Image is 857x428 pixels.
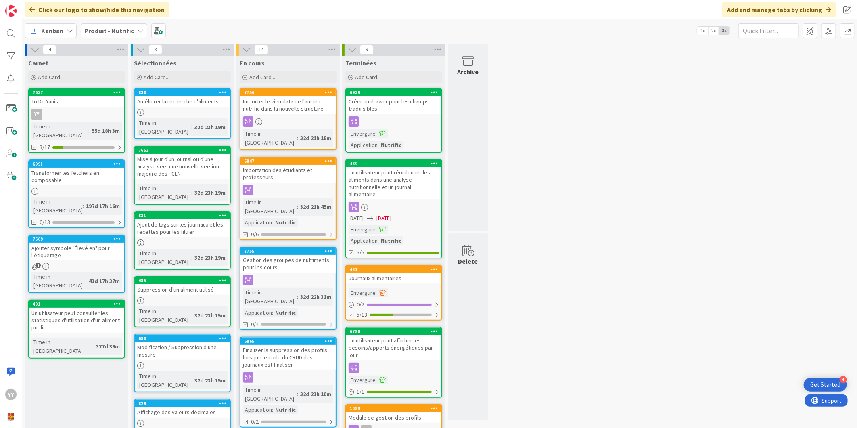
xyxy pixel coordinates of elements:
[33,301,124,307] div: 491
[297,202,298,211] span: :
[458,67,479,77] div: Archive
[135,147,230,154] div: 7653
[298,390,333,399] div: 32d 23h 10m
[379,141,403,149] div: Nutrific
[43,45,56,55] span: 4
[135,400,230,407] div: 829
[31,338,93,355] div: Time in [GEOGRAPHIC_DATA]
[240,255,336,273] div: Gestion des groupes de nutriments pour les cours
[135,212,230,237] div: 831Ajout de tags sur les journaux et les recettes pour les filtrer
[240,345,336,370] div: Finaliser la suppression des profils lorsque le code du CRUD des journaux est finaliser
[240,248,336,255] div: 7755
[349,141,378,149] div: Application
[240,247,337,330] a: 7755Gestion des groupes de nutriments pour les coursTime in [GEOGRAPHIC_DATA]:32d 22h 31mApplicat...
[191,376,192,385] span: :
[87,277,122,285] div: 43d 17h 37m
[28,59,48,67] span: Carnet
[272,218,273,227] span: :
[240,88,337,150] a: 7756Importer le vieu data de l'ancien nutrific dans la nouvelle structureTime in [GEOGRAPHIC_DATA...
[93,342,94,351] span: :
[86,277,87,285] span: :
[244,158,336,164] div: 6847
[357,311,367,319] span: 5/13
[298,202,333,211] div: 32d 21h 45m
[346,273,441,283] div: Journaux alimentaires
[240,248,336,273] div: 7755Gestion des groupes de nutriments pour les cours
[33,90,124,95] div: 7637
[244,338,336,344] div: 6865
[240,165,336,183] div: Importation des étudiants et professeurs
[240,157,337,240] a: 6847Importation des étudiants et professeursTime in [GEOGRAPHIC_DATA]:32d 21h 45mApplication:Nutr...
[135,154,230,179] div: Mise à jour d'un journal ou d'une analyse vers une nouvelle version majeure des FCEN
[191,123,192,132] span: :
[40,218,50,227] span: 0/13
[346,167,441,199] div: Un utilisateur peut réordonner les aliments dans une analyse nutritionnelle et un journal aliment...
[137,306,191,324] div: Time in [GEOGRAPHIC_DATA]
[31,122,88,140] div: Time in [GEOGRAPHIC_DATA]
[346,266,441,273] div: 481
[135,407,230,418] div: Affichage des valeurs décimales
[240,157,336,183] div: 6847Importation des étudiants et professeurs
[346,266,441,283] div: 481Journaux alimentaires
[5,5,17,17] img: Visit kanbanzone.com
[349,225,376,234] div: Envergure
[5,389,17,400] div: YY
[379,236,403,245] div: Nutrific
[346,328,441,360] div: 6788Un utilisateur peut afficher les besoins/apports énergétiques par jour
[272,405,273,414] span: :
[88,126,90,135] span: :
[273,308,298,317] div: Nutrific
[346,405,441,423] div: 1089Module de gestion des profils
[244,90,336,95] div: 7756
[719,27,730,35] span: 3x
[40,143,50,151] span: 3/17
[349,288,376,297] div: Envergure
[350,406,441,411] div: 1089
[29,243,124,260] div: Ajouter symbole "Élevé en" pour l'étiquetage
[345,88,442,153] a: 6939Créer un drawer pour les champs traduisiblesEnvergure:Application:Nutrific
[191,188,192,197] span: :
[28,300,125,359] a: 491Un utilisateur peut consulter les statistiques d'utilisation d'un aliment publicTime in [GEOGR...
[29,96,124,107] div: To Do Yanis
[244,248,336,254] div: 7755
[84,27,134,35] b: Produit - Nutrific
[84,201,122,210] div: 197d 17h 16m
[376,288,377,297] span: :
[135,284,230,295] div: Suppression d'un aliment utilisé
[134,211,231,270] a: 831Ajout de tags sur les journaux et les recettes pour les filtrerTime in [GEOGRAPHIC_DATA]:32d 2...
[135,277,230,284] div: 485
[254,45,268,55] span: 14
[28,88,125,153] a: 7637To Do YanisYYTime in [GEOGRAPHIC_DATA]:55d 18h 3m3/17
[36,263,41,268] span: 1
[738,23,799,38] input: Quick Filter...
[134,334,231,392] a: 680Modification / Suppression d'une mesureTime in [GEOGRAPHIC_DATA]:32d 23h 15m
[31,197,83,215] div: Time in [GEOGRAPHIC_DATA]
[90,126,122,135] div: 55d 18h 3m
[83,201,84,210] span: :
[134,146,231,205] a: 7653Mise à jour d'un journal ou d'une analyse vers une nouvelle version majeure des FCENTime in [...
[135,342,230,360] div: Modification / Suppression d'une mesure
[243,288,297,306] div: Time in [GEOGRAPHIC_DATA]
[135,277,230,295] div: 485Suppression d'un aliment utilisé
[346,160,441,199] div: 489Un utilisateur peut réordonner les aliments dans une analyse nutritionnelle et un journal alim...
[345,327,442,398] a: 6788Un utilisateur peut afficher les besoins/apports énergétiques par jourEnvergure:1/1
[458,256,478,266] div: Delete
[251,320,259,329] span: 0/4
[376,129,377,138] span: :
[28,235,125,293] a: 7669Ajouter symbole "Élevé en" pour l'étiquetageTime in [GEOGRAPHIC_DATA]:43d 17h 37m
[346,328,441,335] div: 6788
[346,300,441,310] div: 0/2
[192,376,228,385] div: 32d 23h 15m
[346,405,441,412] div: 1089
[346,89,441,96] div: 6939
[349,214,364,222] span: [DATE]
[272,308,273,317] span: :
[243,308,272,317] div: Application
[345,265,442,321] a: 481Journaux alimentairesEnvergure:0/25/13
[251,230,259,239] span: 0/6
[138,336,230,341] div: 680
[345,59,376,67] span: Terminées
[135,89,230,96] div: 830
[5,411,17,423] img: avatar
[31,272,86,290] div: Time in [GEOGRAPHIC_DATA]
